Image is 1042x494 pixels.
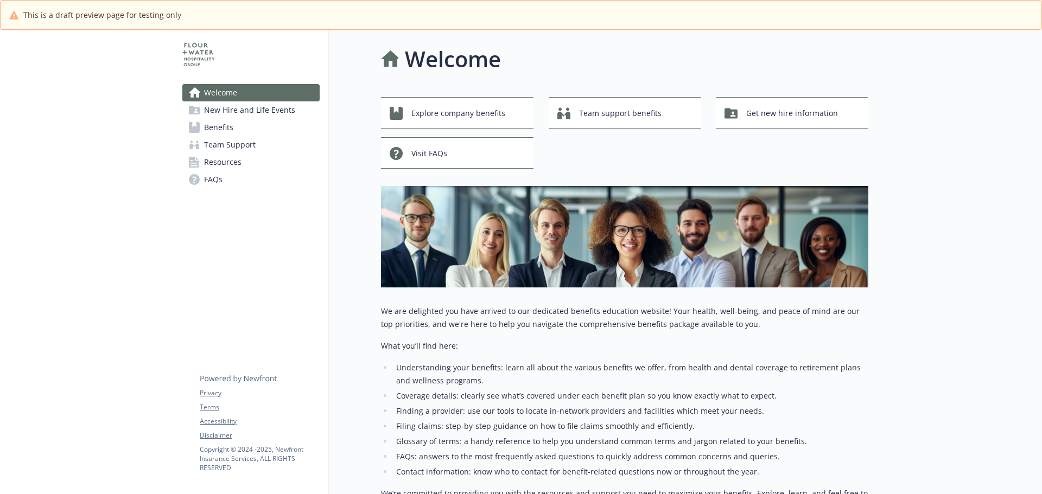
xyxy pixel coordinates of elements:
button: Visit FAQs [381,137,533,169]
span: Resources [204,153,242,171]
button: Team support benefits [549,97,701,129]
li: FAQs: answers to the most frequently asked questions to quickly address common concerns and queries. [393,450,868,463]
a: Terms [200,402,319,412]
span: Benefits [204,119,233,136]
p: We are delighted you have arrived to our dedicated benefits education website! Your health, well-... [381,305,868,331]
li: Glossary of terms: a handy reference to help you understand common terms and jargon related to yo... [393,435,868,448]
span: FAQs [204,171,223,188]
p: What you’ll find here: [381,339,868,352]
span: Team Support [204,136,256,153]
a: New Hire and Life Events [182,101,320,119]
a: Benefits [182,119,320,136]
img: overview page banner [381,186,868,287]
span: New Hire and Life Events [204,101,295,119]
li: Understanding your benefits: learn all about the various benefits we offer, from health and denta... [393,361,868,387]
span: Get new hire information [746,103,838,124]
a: Welcome [182,84,320,101]
li: Contact information: know who to contact for benefit-related questions now or throughout the year. [393,465,868,478]
a: Accessibility [200,416,319,426]
a: Privacy [200,388,319,398]
span: Welcome [204,84,237,101]
span: This is a draft preview page for testing only [23,9,181,21]
a: Resources [182,153,320,171]
span: Visit FAQs [411,143,447,164]
a: Team Support [182,136,320,153]
button: Get new hire information [716,97,868,129]
span: Explore company benefits [411,103,505,124]
li: Finding a provider: use our tools to locate in-network providers and facilities which meet your n... [393,405,868,418]
h1: Welcome [405,43,501,75]
span: Team support benefits [579,103,662,124]
li: Filing claims: step-by-step guidance on how to file claims smoothly and efficiently. [393,420,868,433]
li: Coverage details: clearly see what’s covered under each benefit plan so you know exactly what to ... [393,389,868,402]
p: Copyright © 2024 - 2025 , Newfront Insurance Services, ALL RIGHTS RESERVED [200,445,319,472]
a: Disclaimer [200,431,319,440]
button: Explore company benefits [381,97,533,129]
a: FAQs [182,171,320,188]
